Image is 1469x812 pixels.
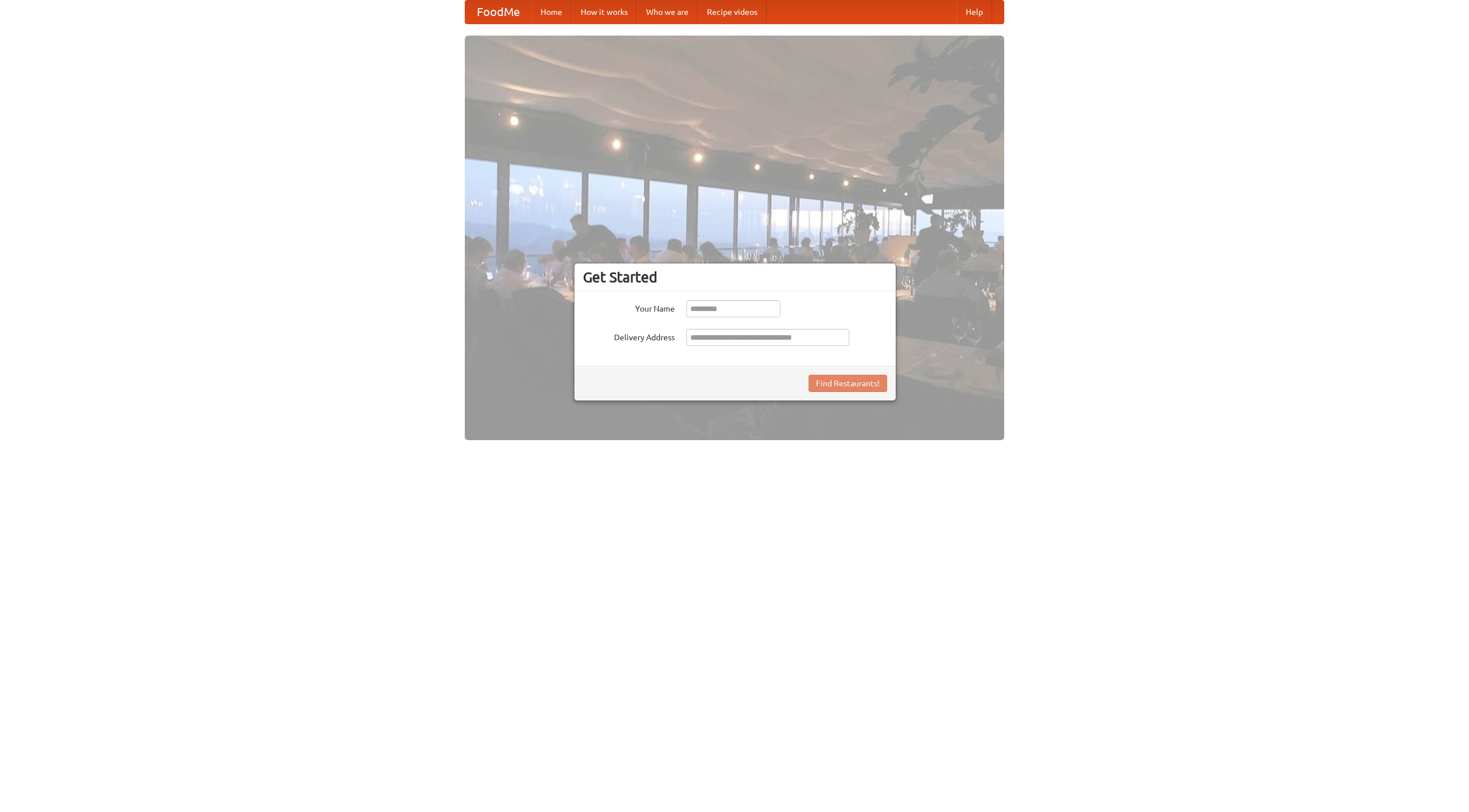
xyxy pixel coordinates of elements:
h3: Get Started [583,269,887,286]
a: How it works [572,1,637,24]
button: Find Restaurants! [809,375,887,392]
label: Delivery Address [583,329,675,343]
label: Your Name [583,300,675,314]
a: Who we are [637,1,698,24]
a: Help [957,1,992,24]
a: Recipe videos [698,1,767,24]
a: Home [531,1,572,24]
a: FoodMe [465,1,531,24]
